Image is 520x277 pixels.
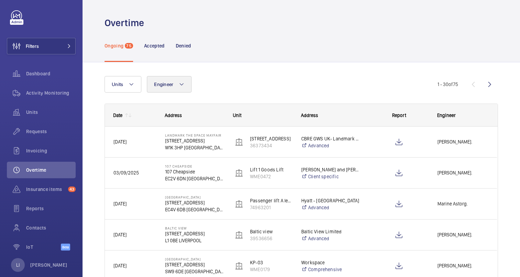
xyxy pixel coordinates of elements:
[437,82,458,87] span: 1 - 30 75
[26,128,76,135] span: Requests
[250,228,292,235] p: Baltic view
[113,170,139,175] span: 03/09/2025
[250,173,292,180] p: WME0472
[250,135,292,142] p: [STREET_ADDRESS]
[105,158,497,189] div: Press SPACE to select this row.
[105,42,123,49] p: Ongoing
[301,259,360,266] p: Workspace
[165,195,224,199] p: [GEOGRAPHIC_DATA]
[165,206,224,213] p: EC4V 6DB [GEOGRAPHIC_DATA]
[301,135,360,142] p: CBRE GWS UK- Landmark The Space Mayfair
[165,199,224,206] p: [STREET_ADDRESS]
[26,205,76,212] span: Reports
[26,244,61,251] span: IoT
[16,262,20,268] p: LI
[105,17,148,29] h1: Overtime
[165,261,224,268] p: [STREET_ADDRESS]
[437,138,488,146] span: [PERSON_NAME].
[392,113,406,118] span: Report
[165,226,224,230] p: Baltic View
[165,175,224,182] p: EC2V 6DN [GEOGRAPHIC_DATA]
[61,244,70,251] span: Beta
[26,147,76,154] span: Invoicing
[301,204,360,211] a: Advanced
[26,167,76,173] span: Overtime
[105,76,141,93] button: Units
[235,200,243,208] img: elevator.svg
[105,127,497,158] div: Press SPACE to select this row.
[144,42,165,49] p: Accepted
[165,268,224,275] p: SW9 6DE [GEOGRAPHIC_DATA]
[26,43,39,50] span: Filters
[68,187,76,192] span: 43
[437,200,488,208] span: Marine Astorg.
[147,76,192,93] button: Engineer
[26,224,76,231] span: Contacts
[235,138,243,146] img: elevator.svg
[301,113,318,118] span: Address
[250,259,292,266] p: KP-03
[26,186,65,193] span: Insurance items
[235,262,243,270] img: elevator.svg
[437,169,488,177] span: [PERSON_NAME].
[113,139,127,145] span: [DATE]
[26,70,76,77] span: Dashboard
[233,113,241,118] span: Unit
[165,137,224,144] p: [STREET_ADDRESS]
[154,82,173,87] span: Engineer
[235,169,243,177] img: elevator.svg
[165,257,224,261] p: [GEOGRAPHIC_DATA]
[437,113,456,118] span: Engineer
[112,82,123,87] span: Units
[437,262,488,270] span: [PERSON_NAME].
[301,266,360,273] a: Comprehensive
[165,168,224,175] p: 107 Cheapside
[437,231,488,239] span: [PERSON_NAME].
[165,237,224,244] p: L1 0BE LIVERPOOL
[250,166,292,173] p: Lift 1 Goods Lift
[250,266,292,273] p: WME0179
[301,235,360,242] a: Advanced
[113,232,127,237] span: [DATE]
[165,164,224,168] p: 107 Cheapside
[448,82,453,87] span: of
[250,197,292,204] p: Passenger lift A left side
[26,109,76,116] span: Units
[301,173,360,180] a: Client specific
[176,42,191,49] p: Denied
[165,230,224,237] p: [STREET_ADDRESS]
[250,142,292,149] p: 36373434
[26,89,76,96] span: Activity Monitoring
[250,235,292,242] p: 39536656
[113,201,127,206] span: [DATE]
[105,189,497,220] div: Press SPACE to select this row.
[301,166,360,173] p: [PERSON_NAME] and [PERSON_NAME] 107 Cheapside
[30,262,67,268] p: [PERSON_NAME]
[165,144,224,151] p: W1K 3HP [GEOGRAPHIC_DATA]
[165,113,182,118] span: Address
[113,263,127,268] span: [DATE]
[301,197,360,204] p: Hyatt - [GEOGRAPHIC_DATA]
[165,133,224,137] p: Landmark The Space Mayfair
[125,43,133,49] span: 75
[301,142,360,149] a: Advanced
[301,228,360,235] p: Baltic View Limited
[7,38,76,54] button: Filters
[250,204,292,211] p: 74963201
[235,231,243,239] img: elevator.svg
[113,113,122,118] div: Date
[105,220,497,251] div: Press SPACE to select this row.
